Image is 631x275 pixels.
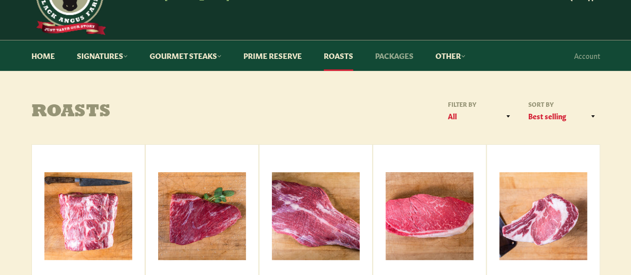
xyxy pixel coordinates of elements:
img: Brisket [272,172,360,260]
a: Packages [365,40,423,71]
a: Account [569,41,605,70]
img: Tri-Tip [158,172,246,260]
a: Other [425,40,475,71]
a: Gourmet Steaks [140,40,231,71]
img: London Broil [386,172,473,260]
a: Prime Reserve [233,40,312,71]
label: Sort by [525,100,600,108]
a: Roasts [314,40,363,71]
img: Chuck Roast [44,172,132,260]
h1: Roasts [31,102,316,122]
a: Home [21,40,65,71]
a: Signatures [67,40,138,71]
img: Bone-in Rib Roast [499,172,587,260]
label: Filter by [444,100,515,108]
